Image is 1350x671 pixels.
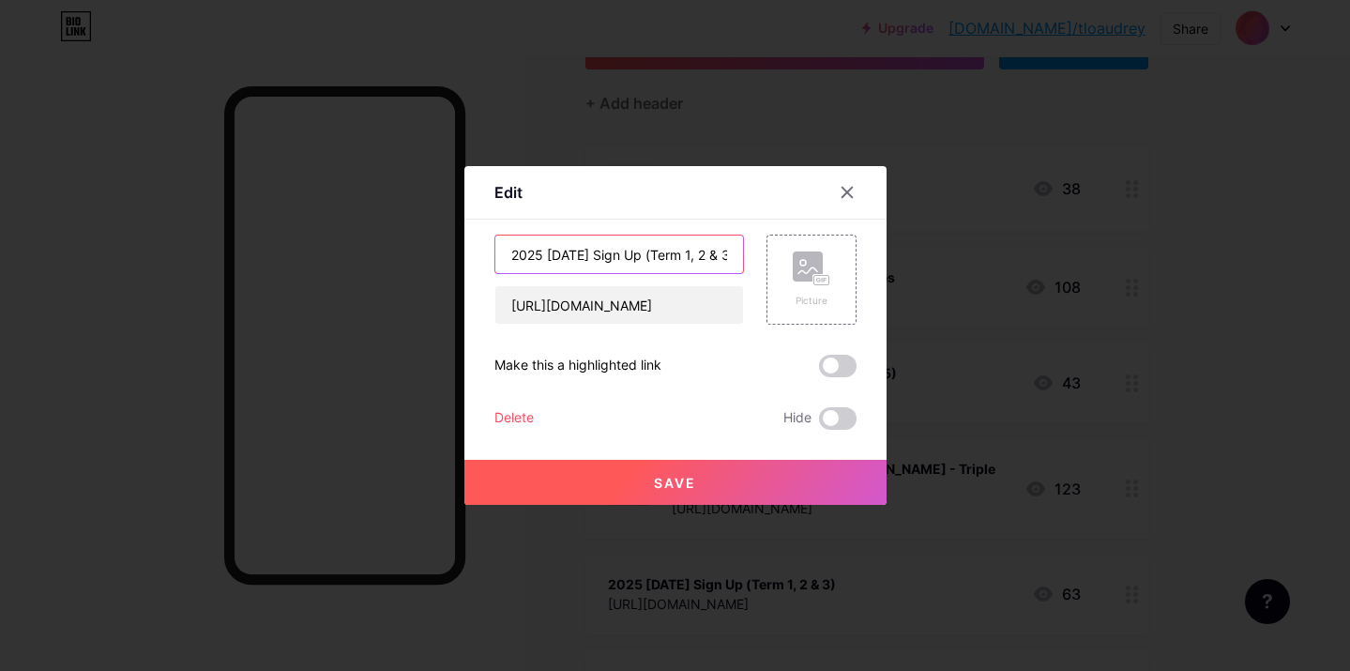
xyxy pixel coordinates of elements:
[464,460,887,505] button: Save
[654,475,696,491] span: Save
[495,286,743,324] input: URL
[494,407,534,430] div: Delete
[495,236,743,273] input: Title
[494,181,523,204] div: Edit
[793,294,830,308] div: Picture
[783,407,812,430] span: Hide
[494,355,661,377] div: Make this a highlighted link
